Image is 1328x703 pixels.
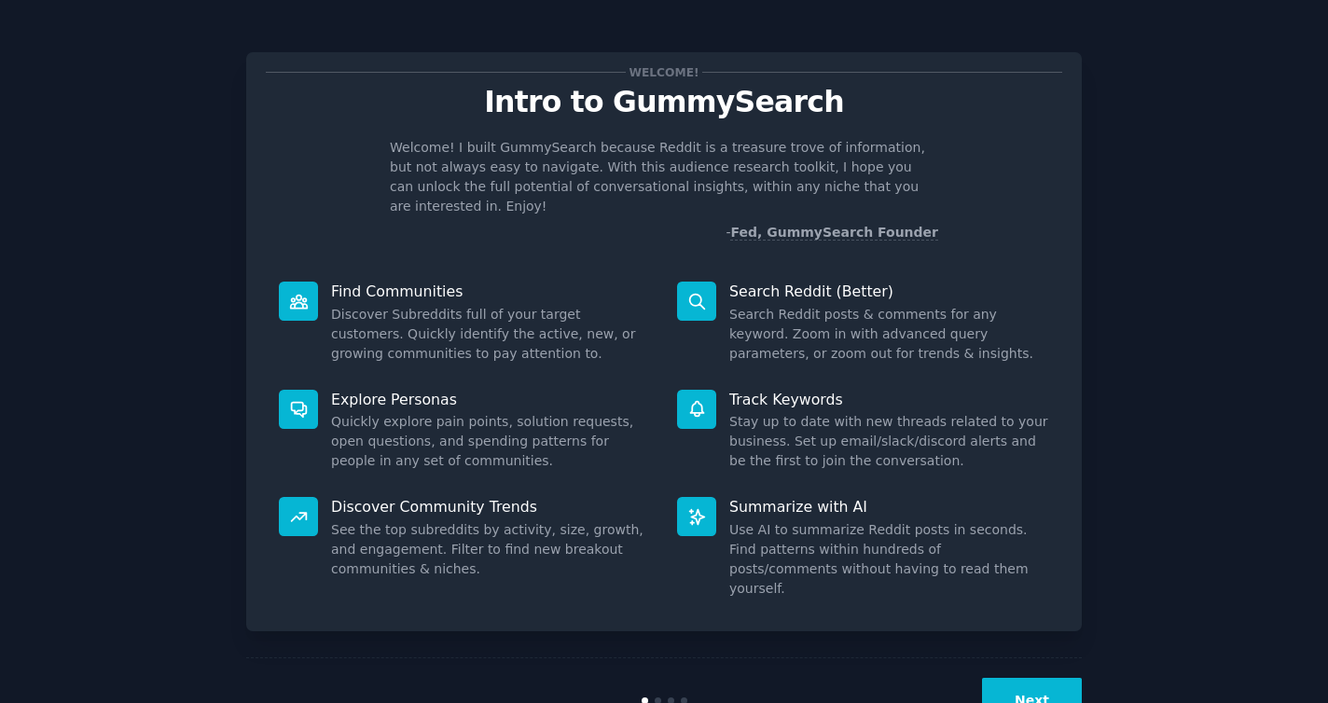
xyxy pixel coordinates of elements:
[331,390,651,409] p: Explore Personas
[729,497,1049,517] p: Summarize with AI
[729,390,1049,409] p: Track Keywords
[331,520,651,579] dd: See the top subreddits by activity, size, growth, and engagement. Filter to find new breakout com...
[266,86,1062,118] p: Intro to GummySearch
[729,412,1049,471] dd: Stay up to date with new threads related to your business. Set up email/slack/discord alerts and ...
[331,282,651,301] p: Find Communities
[626,62,702,82] span: Welcome!
[726,223,938,242] div: -
[331,305,651,364] dd: Discover Subreddits full of your target customers. Quickly identify the active, new, or growing c...
[729,282,1049,301] p: Search Reddit (Better)
[331,497,651,517] p: Discover Community Trends
[729,520,1049,599] dd: Use AI to summarize Reddit posts in seconds. Find patterns within hundreds of posts/comments with...
[390,138,938,216] p: Welcome! I built GummySearch because Reddit is a treasure trove of information, but not always ea...
[331,412,651,471] dd: Quickly explore pain points, solution requests, open questions, and spending patterns for people ...
[729,305,1049,364] dd: Search Reddit posts & comments for any keyword. Zoom in with advanced query parameters, or zoom o...
[730,225,938,241] a: Fed, GummySearch Founder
